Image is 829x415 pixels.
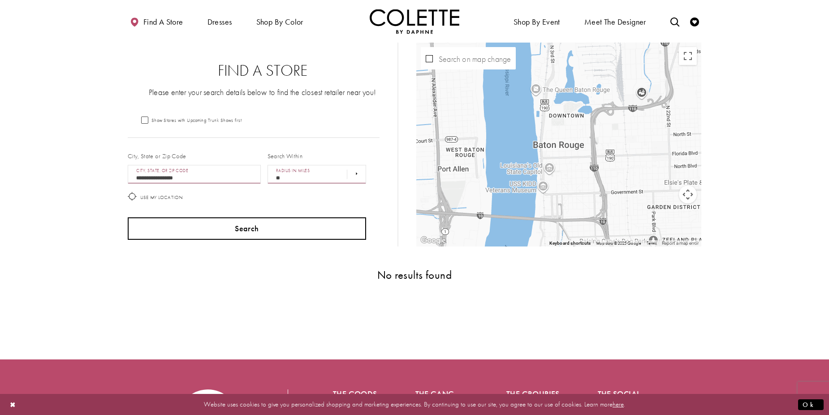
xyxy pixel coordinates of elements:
[128,217,366,240] button: Search
[146,86,380,98] p: Please enter your search details below to find the closest retailer near you!
[798,399,824,410] button: Submit Dialog
[596,240,641,246] span: Map data ©2025 Google
[679,47,697,65] button: Toggle fullscreen view
[584,17,646,26] span: Meet the designer
[268,165,366,184] select: Radius In Miles
[143,17,183,26] span: Find a store
[254,9,306,34] span: Shop by color
[333,389,380,398] h5: The goods
[128,151,186,160] label: City, State or Zip Code
[511,9,562,34] span: Shop By Event
[65,398,764,411] p: Website uses cookies to give you personalized shopping and marketing experiences. By continuing t...
[514,17,560,26] span: Shop By Event
[268,151,302,160] label: Search Within
[668,9,682,34] a: Toggle search
[207,17,232,26] span: Dresses
[598,389,653,398] h5: The social
[370,9,459,34] a: Visit Home Page
[679,186,697,203] button: Map camera controls
[419,235,448,246] a: Open this area in Google Maps (opens a new window)
[256,17,303,26] span: Shop by color
[5,397,21,412] button: Close Dialog
[205,9,234,34] span: Dresses
[662,241,699,246] a: Report a map error
[419,235,448,246] img: Google Image #44
[613,400,624,409] a: here
[128,165,261,184] input: City, State, or ZIP Code
[128,9,185,34] a: Find a store
[146,62,380,80] h2: Find a Store
[506,389,562,398] h5: The groupies
[688,9,701,34] a: Check Wishlist
[416,43,701,246] div: Map with store locations
[128,269,701,281] h3: No results found
[549,240,591,246] button: Keyboard shortcuts
[647,240,656,246] a: Terms (opens in new tab)
[415,389,471,398] h5: The gang
[370,9,459,34] img: Colette by Daphne
[582,9,648,34] a: Meet the designer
